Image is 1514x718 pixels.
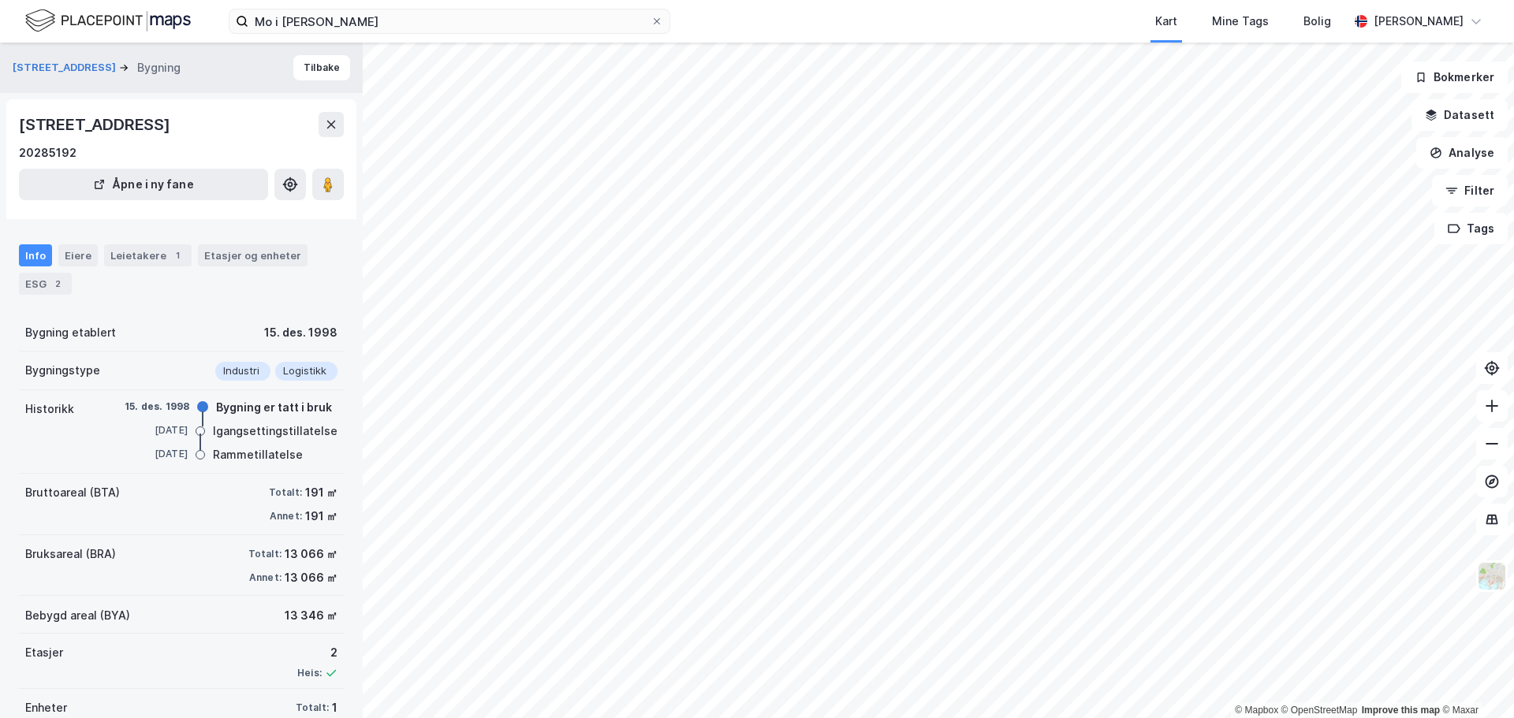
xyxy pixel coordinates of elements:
div: ESG [19,273,72,295]
div: Leietakere [104,244,192,266]
div: [STREET_ADDRESS] [19,112,173,137]
div: Bruttoareal (BTA) [25,483,120,502]
div: 191 ㎡ [305,507,337,526]
div: Bruksareal (BRA) [25,545,116,564]
div: Totalt: [296,701,329,714]
div: 1 [170,247,185,263]
div: Kart [1155,12,1177,31]
div: Mine Tags [1212,12,1269,31]
a: OpenStreetMap [1281,705,1358,716]
button: Tags [1434,213,1508,244]
div: Enheter [25,698,67,717]
button: Bokmerker [1401,61,1508,93]
div: 191 ㎡ [305,483,337,502]
button: [STREET_ADDRESS] [13,60,119,76]
div: [PERSON_NAME] [1374,12,1464,31]
div: 1 [332,698,337,717]
div: Igangsettingstillatelse [213,422,337,441]
div: Bebygd areal (BYA) [25,606,130,625]
input: Søk på adresse, matrikkel, gårdeiere, leietakere eller personer [248,9,651,33]
div: [DATE] [125,447,188,461]
div: Totalt: [248,548,282,560]
div: 15. des. 1998 [264,323,337,342]
div: Bygning er tatt i bruk [216,398,332,417]
div: Bygning [137,58,181,77]
button: Filter [1432,175,1508,206]
div: Bygning etablert [25,323,116,342]
img: Z [1477,561,1507,591]
div: Annet: [249,571,282,584]
div: 15. des. 1998 [125,400,190,414]
div: Rammetillatelse [213,445,303,464]
a: Improve this map [1362,705,1440,716]
div: Heis: [297,667,322,679]
div: Historikk [25,400,74,419]
img: logo.f888ab2527a4732fd821a326f86c7f29.svg [25,7,191,35]
div: Etasjer [25,643,63,662]
div: Bygningstype [25,361,100,380]
a: Mapbox [1235,705,1278,716]
button: Åpne i ny fane [19,169,268,200]
div: Etasjer og enheter [204,248,301,262]
button: Analyse [1416,137,1508,169]
div: [DATE] [125,423,188,437]
div: Eiere [58,244,98,266]
button: Datasett [1411,99,1508,131]
div: 13 066 ㎡ [285,568,337,587]
div: 13 346 ㎡ [285,606,337,625]
div: Bolig [1303,12,1331,31]
div: 2 [50,276,65,292]
div: Annet: [270,510,302,523]
div: 20285192 [19,143,76,162]
div: 13 066 ㎡ [285,545,337,564]
iframe: Chat Widget [1435,642,1514,718]
div: Totalt: [269,486,302,499]
div: Kontrollprogram for chat [1435,642,1514,718]
div: 2 [297,643,337,662]
button: Tilbake [293,55,350,80]
div: Info [19,244,52,266]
